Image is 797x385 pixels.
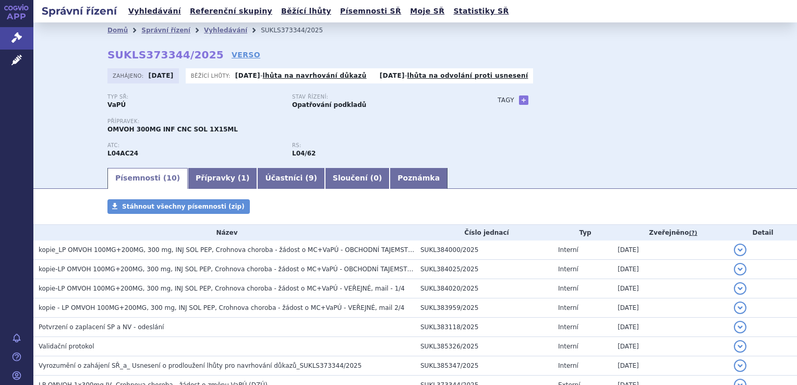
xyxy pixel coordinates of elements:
[149,72,174,79] strong: [DATE]
[612,240,729,260] td: [DATE]
[191,71,233,80] span: Běžící lhůty:
[107,94,282,100] p: Typ SŘ:
[292,150,316,157] strong: mirikizumab
[107,199,250,214] a: Stáhnout všechny písemnosti (zip)
[498,94,514,106] h3: Tagy
[39,323,164,331] span: Potvrzení o zaplacení SP a NV - odeslání
[407,4,448,18] a: Moje SŘ
[241,174,246,182] span: 1
[734,282,746,295] button: detail
[125,4,184,18] a: Vyhledávání
[390,168,448,189] a: Poznámka
[415,240,553,260] td: SUKL384000/2025
[612,225,729,240] th: Zveřejněno
[107,126,238,133] span: OMVOH 300MG INF CNC SOL 1X15ML
[235,72,260,79] strong: [DATE]
[107,49,224,61] strong: SUKLS373344/2025
[204,27,247,34] a: Vyhledávání
[39,362,361,369] span: Vyrozumění o zahájení SŘ_a_ Usnesení o prodloužení lhůty pro navrhování důkazů_SUKLS373344/2025
[558,343,578,350] span: Interní
[39,266,443,273] span: kopie-LP OMVOH 100MG+200MG, 300 mg, INJ SOL PEP, Crohnova choroba - žádost o MC+VaPÚ - OBCHODNÍ T...
[734,359,746,372] button: detail
[380,71,528,80] p: -
[263,72,367,79] a: lhůta na navrhování důkazů
[415,260,553,279] td: SUKL384025/2025
[166,174,176,182] span: 10
[415,356,553,376] td: SUKL385347/2025
[612,318,729,337] td: [DATE]
[734,263,746,275] button: detail
[232,50,260,60] a: VERSO
[558,246,578,254] span: Interní
[39,246,443,254] span: kopie_LP OMVOH 100MG+200MG, 300 mg, INJ SOL PEP, Crohnova choroba - žádost o MC+VaPÚ - OBCHODNÍ T...
[337,4,404,18] a: Písemnosti SŘ
[558,304,578,311] span: Interní
[415,279,553,298] td: SUKL384020/2025
[39,285,405,292] span: kopie-LP OMVOH 100MG+200MG, 300 mg, INJ SOL PEP, Crohnova choroba - žádost o MC+VaPÚ - VEŘEJNÉ, m...
[107,118,477,125] p: Přípravek:
[558,266,578,273] span: Interní
[373,174,379,182] span: 0
[734,321,746,333] button: detail
[107,168,188,189] a: Písemnosti (10)
[407,72,528,79] a: lhůta na odvolání proti usnesení
[415,298,553,318] td: SUKL383959/2025
[33,225,415,240] th: Název
[558,362,578,369] span: Interní
[309,174,314,182] span: 9
[39,343,94,350] span: Validační protokol
[415,337,553,356] td: SUKL385326/2025
[734,302,746,314] button: detail
[107,142,282,149] p: ATC:
[519,95,528,105] a: +
[380,72,405,79] strong: [DATE]
[141,27,190,34] a: Správní řízení
[235,71,367,80] p: -
[558,285,578,292] span: Interní
[325,168,390,189] a: Sloučení (0)
[415,318,553,337] td: SUKL383118/2025
[612,298,729,318] td: [DATE]
[415,225,553,240] th: Číslo jednací
[257,168,324,189] a: Účastníci (9)
[612,337,729,356] td: [DATE]
[612,260,729,279] td: [DATE]
[729,225,797,240] th: Detail
[450,4,512,18] a: Statistiky SŘ
[278,4,334,18] a: Běžící lhůty
[553,225,612,240] th: Typ
[292,101,366,109] strong: Opatřování podkladů
[689,230,697,237] abbr: (?)
[107,27,128,34] a: Domů
[612,279,729,298] td: [DATE]
[734,244,746,256] button: detail
[33,4,125,18] h2: Správní řízení
[188,168,257,189] a: Přípravky (1)
[107,150,138,157] strong: MIRIKIZUMAB
[558,323,578,331] span: Interní
[261,22,336,38] li: SUKLS373344/2025
[612,356,729,376] td: [DATE]
[39,304,404,311] span: kopie - LP OMVOH 100MG+200MG, 300 mg, INJ SOL PEP, Crohnova choroba - žádost o MC+VaPÚ - VEŘEJNÉ,...
[107,101,126,109] strong: VaPÚ
[292,142,466,149] p: RS:
[113,71,146,80] span: Zahájeno:
[734,340,746,353] button: detail
[292,94,466,100] p: Stav řízení:
[187,4,275,18] a: Referenční skupiny
[122,203,245,210] span: Stáhnout všechny písemnosti (zip)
